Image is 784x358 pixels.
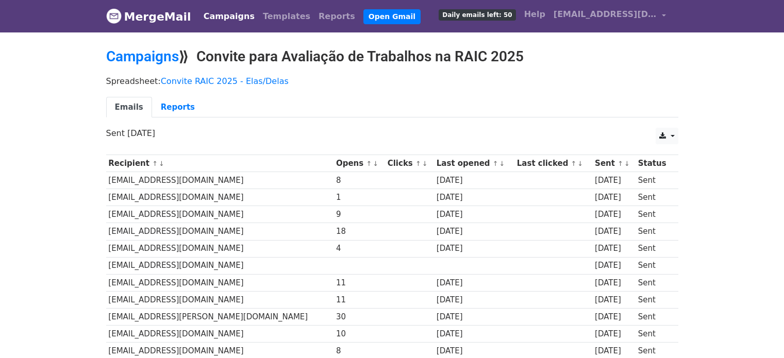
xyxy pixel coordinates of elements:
td: Sent [636,240,673,257]
td: [EMAIL_ADDRESS][DOMAIN_NAME] [106,291,334,308]
p: Sent [DATE] [106,128,678,139]
a: ↓ [422,160,428,167]
th: Sent [592,155,636,172]
div: [DATE] [595,277,633,289]
div: [DATE] [595,328,633,340]
td: Sent [636,274,673,291]
td: Sent [636,291,673,308]
div: [DATE] [595,175,633,186]
td: [EMAIL_ADDRESS][PERSON_NAME][DOMAIN_NAME] [106,308,334,325]
div: [DATE] [595,226,633,237]
a: Help [520,4,549,25]
div: [DATE] [595,311,633,323]
a: ↑ [415,160,421,167]
div: [DATE] [595,209,633,220]
div: [DATE] [437,294,512,306]
div: 8 [336,345,382,357]
div: 18 [336,226,382,237]
img: MergeMail logo [106,8,122,24]
td: [EMAIL_ADDRESS][DOMAIN_NAME] [106,326,334,343]
td: Sent [636,326,673,343]
a: Reports [314,6,359,27]
div: [DATE] [595,294,633,306]
a: ↑ [493,160,498,167]
div: [DATE] [437,209,512,220]
a: ↑ [152,160,158,167]
div: 8 [336,175,382,186]
a: Emails [106,97,152,118]
td: [EMAIL_ADDRESS][DOMAIN_NAME] [106,189,334,206]
td: [EMAIL_ADDRESS][DOMAIN_NAME] [106,274,334,291]
a: ↓ [499,160,505,167]
td: Sent [636,257,673,274]
div: 11 [336,277,382,289]
th: Status [636,155,673,172]
td: [EMAIL_ADDRESS][DOMAIN_NAME] [106,240,334,257]
div: [DATE] [437,192,512,203]
a: Reports [152,97,204,118]
div: [DATE] [437,226,512,237]
div: 4 [336,243,382,254]
span: Daily emails left: 50 [439,9,515,21]
a: ↑ [366,160,372,167]
a: Convite RAIC 2025 - Elas/Delas [161,76,289,86]
div: [DATE] [595,260,633,271]
div: [DATE] [437,311,512,323]
a: Daily emails left: 50 [435,4,520,25]
a: ↓ [577,160,583,167]
div: [DATE] [437,277,512,289]
a: ↓ [373,160,378,167]
th: Clicks [385,155,434,172]
a: Campaigns [199,6,259,27]
a: [EMAIL_ADDRESS][DOMAIN_NAME] [549,4,670,28]
div: [DATE] [595,345,633,357]
th: Recipient [106,155,334,172]
div: 10 [336,328,382,340]
div: 11 [336,294,382,306]
div: [DATE] [595,243,633,254]
td: Sent [636,308,673,325]
a: Campaigns [106,48,179,65]
div: [DATE] [437,328,512,340]
div: [DATE] [595,192,633,203]
p: Spreadsheet: [106,76,678,87]
div: 30 [336,311,382,323]
a: ↑ [618,160,623,167]
th: Opens [333,155,385,172]
td: [EMAIL_ADDRESS][DOMAIN_NAME] [106,257,334,274]
div: [DATE] [437,345,512,357]
td: Sent [636,206,673,223]
a: ↓ [159,160,164,167]
h2: ⟫ Convite para Avaliação de Trabalhos na RAIC 2025 [106,48,678,65]
a: Open Gmail [363,9,421,24]
td: Sent [636,172,673,189]
div: 9 [336,209,382,220]
a: Templates [259,6,314,27]
div: [DATE] [437,243,512,254]
div: [DATE] [437,175,512,186]
a: ↓ [624,160,630,167]
td: [EMAIL_ADDRESS][DOMAIN_NAME] [106,172,334,189]
td: [EMAIL_ADDRESS][DOMAIN_NAME] [106,223,334,240]
div: 1 [336,192,382,203]
a: ↑ [571,160,577,167]
th: Last clicked [514,155,592,172]
td: Sent [636,189,673,206]
td: Sent [636,223,673,240]
td: [EMAIL_ADDRESS][DOMAIN_NAME] [106,206,334,223]
th: Last opened [434,155,514,172]
span: [EMAIL_ADDRESS][DOMAIN_NAME] [554,8,657,21]
a: MergeMail [106,6,191,27]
